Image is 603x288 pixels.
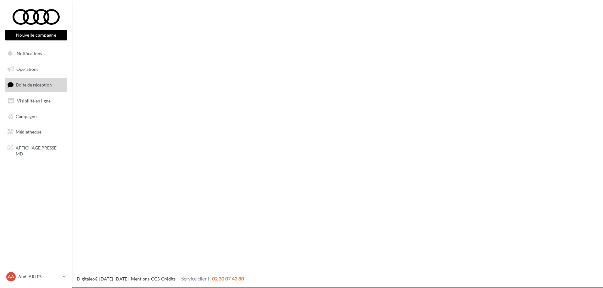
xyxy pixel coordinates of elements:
a: Boîte de réception [4,78,68,92]
span: Médiathèque [16,129,41,134]
a: CGS [151,276,160,281]
button: Nouvelle campagne [5,30,67,40]
a: Campagnes [4,110,68,123]
span: AFFICHAGE PRESSE MD [16,144,65,157]
span: 02 30 07 43 80 [212,275,244,281]
a: Digitaleo [77,276,95,281]
a: Visibilité en ligne [4,94,68,107]
span: Notifications [17,51,42,56]
span: AA [8,274,14,280]
a: Mentions [131,276,149,281]
span: Opérations [16,66,38,72]
a: Opérations [4,63,68,76]
p: Audi ARLES [18,274,60,280]
a: AA Audi ARLES [5,271,67,283]
span: Campagnes [16,113,38,119]
a: Médiathèque [4,125,68,139]
span: Visibilité en ligne [17,98,51,103]
a: AFFICHAGE PRESSE MD [4,141,68,160]
a: Crédits [161,276,176,281]
span: Boîte de réception [16,82,52,87]
span: © [DATE]-[DATE] - - - [77,276,244,281]
button: Notifications [4,47,66,60]
span: Service client [181,275,209,281]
